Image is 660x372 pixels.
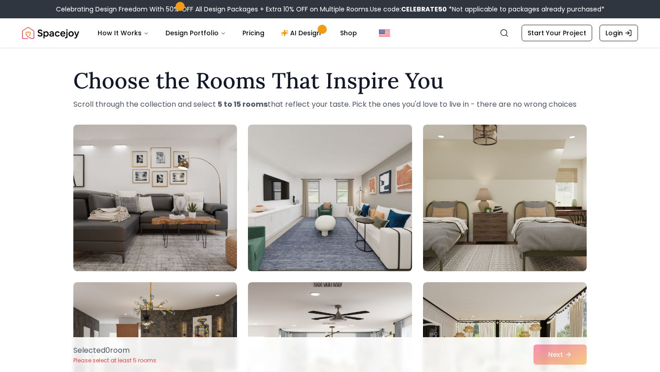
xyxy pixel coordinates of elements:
strong: 5 to 15 rooms [218,99,268,109]
img: Room room-3 [423,125,587,271]
a: Shop [333,24,364,42]
button: Design Portfolio [158,24,233,42]
nav: Main [90,24,364,42]
span: Use code: [370,5,447,14]
a: Login [599,25,638,41]
p: Scroll through the collection and select that reflect your taste. Pick the ones you'd love to liv... [73,99,587,110]
p: Selected 0 room [73,345,156,356]
img: Room room-1 [73,125,237,271]
img: Spacejoy Logo [22,24,79,42]
div: Celebrating Design Freedom With 50% OFF All Design Packages + Extra 10% OFF on Multiple Rooms. [56,5,605,14]
b: CELEBRATE50 [401,5,447,14]
a: Start Your Project [522,25,592,41]
span: *Not applicable to packages already purchased* [447,5,605,14]
a: Pricing [235,24,272,42]
p: Please select at least 5 rooms [73,357,156,364]
img: United States [379,27,390,38]
img: Room room-2 [248,125,412,271]
nav: Global [22,18,638,48]
a: AI Design [274,24,331,42]
button: How It Works [90,24,156,42]
h1: Choose the Rooms That Inspire You [73,70,587,92]
a: Spacejoy [22,24,79,42]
